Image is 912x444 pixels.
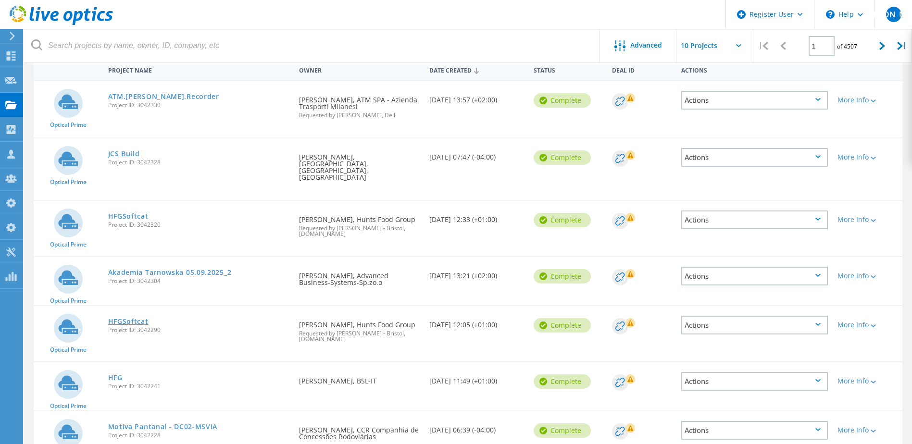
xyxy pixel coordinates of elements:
span: of 4507 [837,42,857,50]
div: [DATE] 12:05 (+01:00) [425,306,529,338]
div: Project Name [103,61,295,78]
span: Project ID: 3042290 [108,327,290,333]
span: Optical Prime [50,179,87,185]
div: Actions [681,148,828,167]
div: More Info [837,272,898,279]
a: ATM.[PERSON_NAME].Recorder [108,93,219,100]
a: Motiva Pantanal - DC02-MSVIA [108,423,218,430]
div: Actions [676,61,833,78]
div: [PERSON_NAME], [GEOGRAPHIC_DATA], [GEOGRAPHIC_DATA], [GEOGRAPHIC_DATA] [294,138,425,190]
span: Optical Prime [50,122,87,128]
span: Project ID: 3042330 [108,102,290,108]
a: HFG [108,374,123,381]
span: Optical Prime [50,347,87,353]
div: More Info [837,321,898,328]
div: More Info [837,378,898,384]
div: Actions [681,267,828,285]
div: Actions [681,210,828,229]
div: More Info [837,154,898,160]
div: Actions [681,316,828,334]
div: Complete [534,150,591,165]
div: Actions [681,91,828,110]
div: Complete [534,213,591,227]
div: Complete [534,269,591,284]
div: Deal Id [607,61,677,78]
span: Optical Prime [50,242,87,247]
div: [PERSON_NAME], Advanced Business-Systems-Sp.zo.o [294,257,425,296]
div: [DATE] 13:21 (+02:00) [425,257,529,289]
span: Optical Prime [50,298,87,304]
span: Requested by [PERSON_NAME], Dell [299,112,420,118]
span: Project ID: 3042320 [108,222,290,228]
div: [DATE] 11:49 (+01:00) [425,362,529,394]
span: Project ID: 3042241 [108,383,290,389]
a: Live Optics Dashboard [10,20,113,27]
div: [DATE] 13:57 (+02:00) [425,81,529,113]
div: More Info [837,427,898,433]
div: [PERSON_NAME], Hunts Food Group [294,201,425,247]
div: Actions [681,421,828,440]
div: [DATE] 12:33 (+01:00) [425,201,529,233]
input: Search projects by name, owner, ID, company, etc [24,29,600,62]
a: HFGSoftcat [108,213,149,220]
a: Akademia Tarnowska 05.09.2025_2 [108,269,232,276]
div: [PERSON_NAME], Hunts Food Group [294,306,425,352]
div: Complete [534,374,591,389]
div: [PERSON_NAME], BSL-IT [294,362,425,394]
div: Status [529,61,607,78]
a: JCS Build [108,150,140,157]
a: HFGSoftcat [108,318,149,325]
div: | [892,29,912,63]
div: Complete [534,93,591,108]
span: Optical Prime [50,403,87,409]
span: Project ID: 3042228 [108,432,290,438]
div: More Info [837,97,898,103]
span: Advanced [630,42,662,49]
div: Complete [534,423,591,438]
div: Owner [294,61,425,78]
div: | [753,29,773,63]
div: More Info [837,216,898,223]
svg: \n [826,10,835,19]
div: [DATE] 06:39 (-04:00) [425,411,529,443]
div: [PERSON_NAME], ATM SPA - Azienda Trasporti Milanesi [294,81,425,128]
span: Requested by [PERSON_NAME] - Bristol, [DOMAIN_NAME] [299,225,420,237]
span: Project ID: 3042328 [108,160,290,165]
span: Project ID: 3042304 [108,278,290,284]
div: Complete [534,318,591,333]
div: [DATE] 07:47 (-04:00) [425,138,529,170]
div: Actions [681,372,828,391]
div: Date Created [425,61,529,79]
span: Requested by [PERSON_NAME] - Bristol, [DOMAIN_NAME] [299,331,420,342]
